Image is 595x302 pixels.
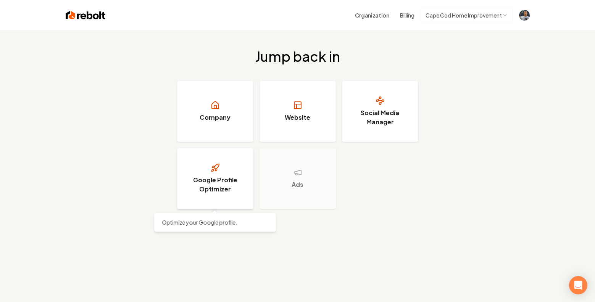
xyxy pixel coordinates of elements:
[66,10,106,21] img: Rebolt Logo
[255,49,340,64] h2: Jump back in
[292,180,303,189] h3: Ads
[569,276,587,294] div: Open Intercom Messenger
[350,8,394,22] button: Organization
[519,10,530,21] img: Tony Sivitski
[285,113,310,122] h3: Website
[177,148,253,209] a: Google Profile Optimizer
[260,81,336,142] a: Website
[400,11,414,19] button: Billing
[162,218,268,226] p: Optimize your Google profile.
[200,113,231,122] h3: Company
[187,175,244,194] h3: Google Profile Optimizer
[342,81,418,142] a: Social Media Manager
[519,10,530,21] button: Open user button
[177,81,253,142] a: Company
[352,108,409,127] h3: Social Media Manager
